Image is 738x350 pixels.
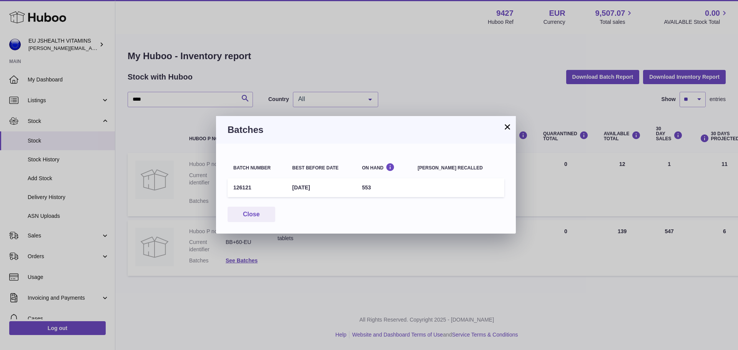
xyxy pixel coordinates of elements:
[356,178,412,197] td: 553
[233,166,281,171] div: Batch number
[286,178,356,197] td: [DATE]
[228,178,286,197] td: 126121
[228,124,504,136] h3: Batches
[228,207,275,222] button: Close
[503,122,512,131] button: ×
[362,163,406,170] div: On Hand
[292,166,350,171] div: Best before date
[418,166,499,171] div: [PERSON_NAME] recalled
